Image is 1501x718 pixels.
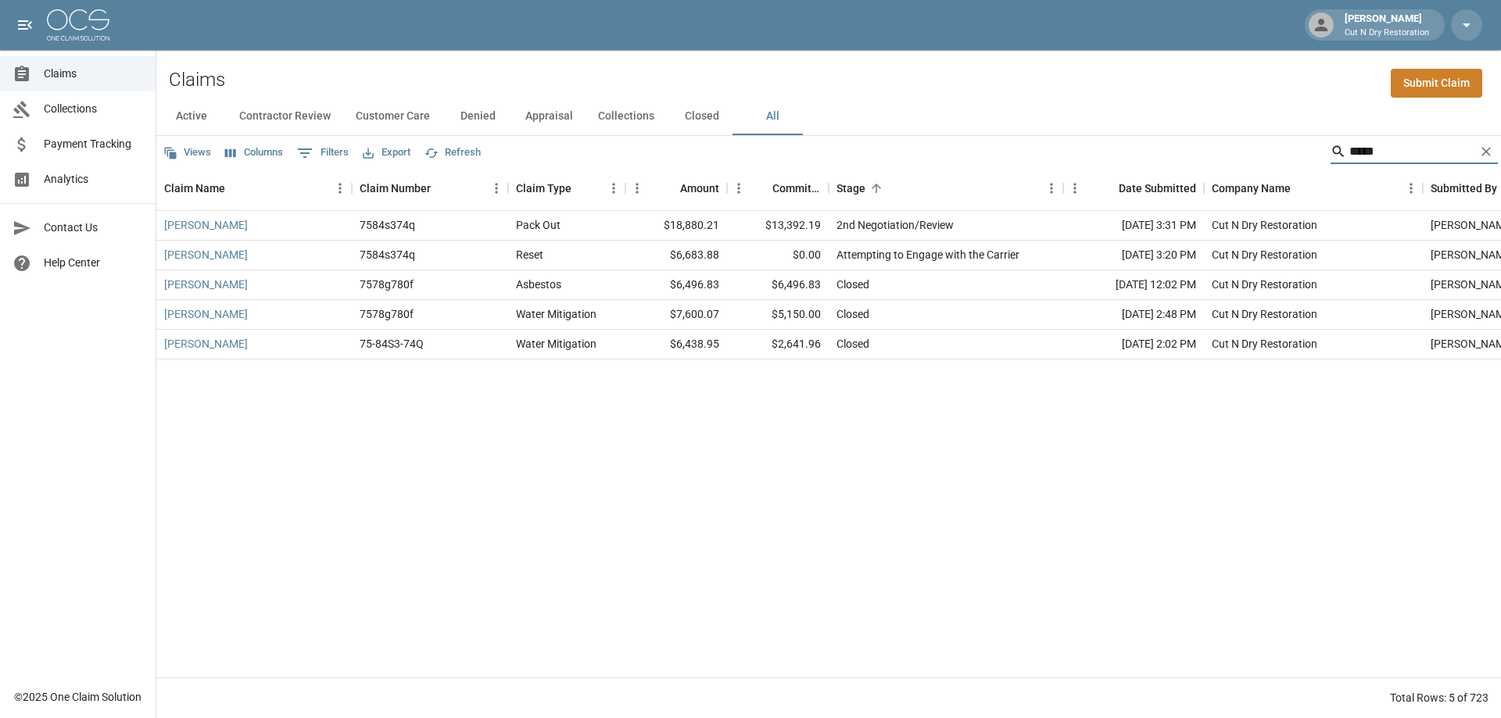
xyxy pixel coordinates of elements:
button: Menu [1399,177,1423,200]
div: Stage [829,166,1063,210]
div: Closed [836,336,869,352]
div: 75-84S3-74Q [360,336,424,352]
div: $13,392.19 [727,211,829,241]
div: Cut N Dry Restoration [1212,336,1317,352]
div: $6,438.95 [625,330,727,359]
button: Menu [625,177,649,200]
div: Asbestos [516,277,561,292]
button: Sort [865,177,887,199]
button: Sort [1097,177,1119,199]
span: Analytics [44,171,143,188]
div: Water Mitigation [516,336,596,352]
button: Sort [571,177,593,199]
button: Export [359,141,414,165]
span: Help Center [44,255,143,271]
div: Attempting to Engage with the Carrier [836,247,1019,263]
button: Menu [485,177,508,200]
div: Closed [836,306,869,322]
div: 7578g780f [360,306,414,322]
a: Submit Claim [1391,69,1482,98]
button: Sort [750,177,772,199]
div: $2,641.96 [727,330,829,359]
div: $0.00 [727,241,829,270]
div: Cut N Dry Restoration [1212,217,1317,233]
button: Menu [727,177,750,200]
p: Cut N Dry Restoration [1345,27,1429,40]
button: Contractor Review [227,98,343,135]
span: Contact Us [44,220,143,236]
div: Claim Number [360,166,431,210]
button: open drawer [9,9,41,41]
div: Company Name [1212,166,1291,210]
button: Sort [225,177,247,199]
div: Claim Number [352,166,508,210]
div: Submitted By [1431,166,1497,210]
div: Claim Type [508,166,625,210]
button: Sort [658,177,680,199]
div: [DATE] 12:02 PM [1063,270,1204,300]
button: Menu [1063,177,1087,200]
button: Menu [328,177,352,200]
a: [PERSON_NAME] [164,217,248,233]
div: $7,600.07 [625,300,727,330]
img: ocs-logo-white-transparent.png [47,9,109,41]
div: Reset [516,247,543,263]
div: Claim Type [516,166,571,210]
div: Company Name [1204,166,1423,210]
div: 7578g780f [360,277,414,292]
div: 2nd Negotiation/Review [836,217,954,233]
span: Claims [44,66,143,82]
div: dynamic tabs [156,98,1501,135]
div: Date Submitted [1119,166,1196,210]
button: Select columns [221,141,287,165]
div: $6,496.83 [625,270,727,300]
a: [PERSON_NAME] [164,277,248,292]
div: $18,880.21 [625,211,727,241]
button: Closed [667,98,737,135]
button: Menu [1040,177,1063,200]
div: Amount [680,166,719,210]
div: [DATE] 2:02 PM [1063,330,1204,359]
div: Committed Amount [727,166,829,210]
div: 7584s374q [360,217,415,233]
div: [DATE] 2:48 PM [1063,300,1204,330]
div: Pack Out [516,217,561,233]
div: Stage [836,166,865,210]
div: 7584s374q [360,247,415,263]
div: $6,683.88 [625,241,727,270]
div: Date Submitted [1063,166,1204,210]
button: Sort [1291,177,1313,199]
div: Amount [625,166,727,210]
div: Committed Amount [772,166,821,210]
button: Sort [431,177,453,199]
div: © 2025 One Claim Solution [14,689,142,705]
div: Claim Name [156,166,352,210]
button: Clear [1474,140,1498,163]
div: [DATE] 3:31 PM [1063,211,1204,241]
a: [PERSON_NAME] [164,336,248,352]
div: [PERSON_NAME] [1338,11,1435,39]
div: Claim Name [164,166,225,210]
button: Show filters [293,141,353,166]
div: Search [1331,139,1498,167]
div: Cut N Dry Restoration [1212,306,1317,322]
button: Collections [586,98,667,135]
div: $5,150.00 [727,300,829,330]
div: Closed [836,277,869,292]
button: Denied [442,98,513,135]
span: Payment Tracking [44,136,143,152]
button: Views [159,141,215,165]
button: All [737,98,808,135]
div: $6,496.83 [727,270,829,300]
a: [PERSON_NAME] [164,306,248,322]
a: [PERSON_NAME] [164,247,248,263]
span: Collections [44,101,143,117]
h2: Claims [169,69,225,91]
button: Active [156,98,227,135]
div: Cut N Dry Restoration [1212,277,1317,292]
button: Customer Care [343,98,442,135]
button: Refresh [421,141,485,165]
button: Menu [602,177,625,200]
button: Appraisal [513,98,586,135]
div: [DATE] 3:20 PM [1063,241,1204,270]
